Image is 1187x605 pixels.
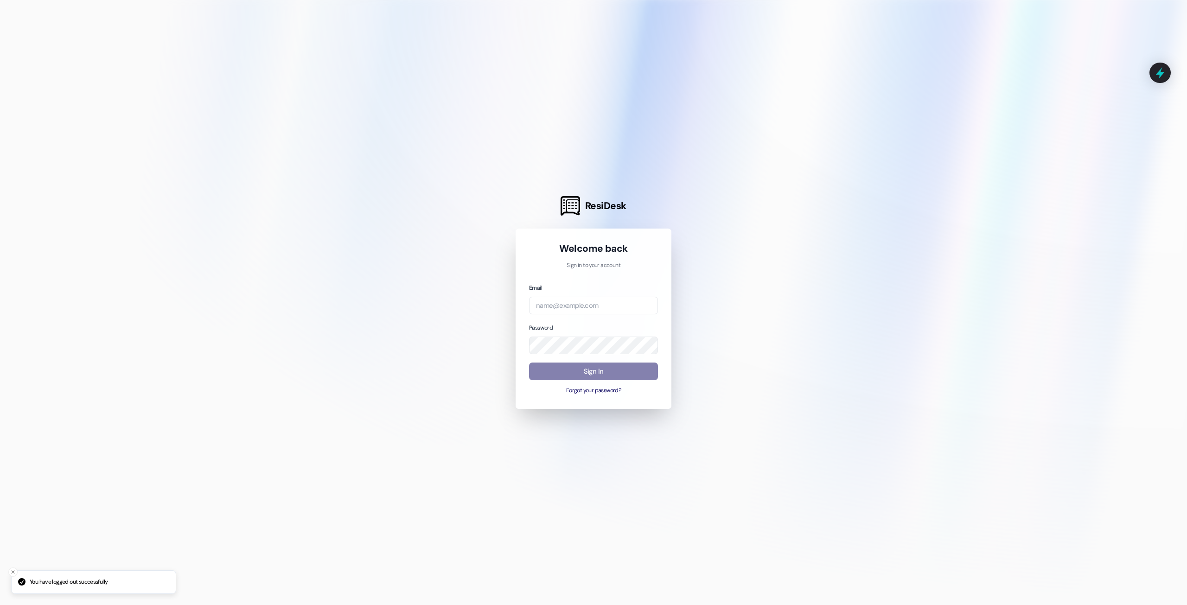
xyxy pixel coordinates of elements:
[585,199,626,212] span: ResiDesk
[529,297,658,315] input: name@example.com
[529,242,658,255] h1: Welcome back
[529,284,542,292] label: Email
[8,567,18,577] button: Close toast
[30,578,108,586] p: You have logged out successfully
[529,261,658,270] p: Sign in to your account
[529,324,553,331] label: Password
[529,387,658,395] button: Forgot your password?
[529,363,658,381] button: Sign In
[561,196,580,216] img: ResiDesk Logo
